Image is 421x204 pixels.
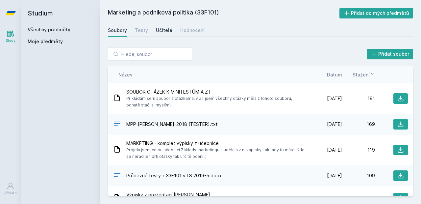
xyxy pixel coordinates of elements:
span: Moje předměty [28,38,63,45]
button: Stažení [353,71,375,78]
span: [DATE] [327,95,342,102]
input: Hledej soubor [108,47,192,61]
span: MPP-[PERSON_NAME]-2018 (TESTER).txt [126,121,218,128]
a: Učitelé [156,24,172,37]
div: Učitelé [156,27,172,34]
div: 191 [342,95,375,102]
span: SOUBOR OTÁZEK K MINITESTŮM A ZT [126,89,307,95]
button: Název [118,71,133,78]
div: Study [6,38,15,43]
span: Výpisky z prezentací [PERSON_NAME] [126,191,210,198]
div: Testy [135,27,148,34]
h2: Marketing a podniková politika (33F101) [108,8,339,18]
div: DOCX [113,171,121,181]
div: 119 [342,147,375,153]
div: Uživatel [4,190,17,195]
span: 17. 12. 2018 [316,195,342,201]
a: Soubory [108,24,127,37]
div: Soubory [108,27,127,34]
div: 73 [342,195,375,201]
span: MARKETING - komplet výpisky z učebnice [126,140,307,147]
button: Datum [327,71,342,78]
div: TXT [113,120,121,129]
span: [DATE] [327,172,342,179]
a: Všechny předměty [28,27,70,32]
span: Projela jsem celou učebnici Základy marketingu a udělala z ní zápisky, tak tady to máte. Kdo se n... [126,147,307,160]
button: Přidat do mých předmětů [339,8,413,18]
button: Přidat soubor [367,49,413,59]
a: Hodnocení [180,24,205,37]
div: 109 [342,172,375,179]
div: 169 [342,121,375,128]
span: [DATE] [327,147,342,153]
a: Testy [135,24,148,37]
a: Uživatel [1,179,20,199]
span: Průběžné testy z 33F101 v LS 2019-5.docx [126,172,222,179]
span: Stažení [353,71,370,78]
a: Study [1,26,20,46]
div: Hodnocení [180,27,205,34]
span: [DATE] [327,121,342,128]
span: Přikládám sem soubor s otázkama, v ZT jsem všechny otázky měla z tohoto souboru, bohatě stačí si ... [126,95,307,108]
